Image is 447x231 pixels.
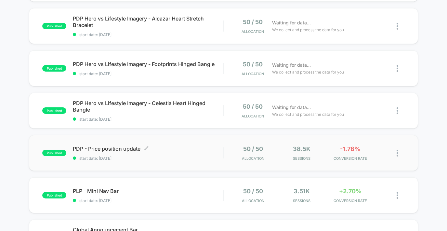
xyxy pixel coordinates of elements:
[272,27,344,33] span: We collect and process the data for you
[243,103,263,110] span: 50 / 50
[397,150,398,156] img: close
[272,61,311,69] span: Waiting for data...
[42,150,66,156] span: published
[339,188,362,195] span: +2.70%
[242,29,264,34] span: Allocation
[340,145,360,152] span: -1.78%
[279,156,324,161] span: Sessions
[73,145,223,152] span: PDP - Price position update
[279,198,324,203] span: Sessions
[243,188,263,195] span: 50 / 50
[42,23,66,29] span: published
[73,117,223,122] span: start date: [DATE]
[327,156,373,161] span: CONVERSION RATE
[397,192,398,199] img: close
[327,198,373,203] span: CONVERSION RATE
[42,192,66,198] span: published
[397,23,398,30] img: close
[272,104,311,111] span: Waiting for data...
[73,156,223,161] span: start date: [DATE]
[242,198,264,203] span: Allocation
[73,61,223,67] span: PDP Hero vs Lifestyle Imagery - Footprints Hinged Bangle
[272,111,344,117] span: We collect and process the data for you
[73,32,223,37] span: start date: [DATE]
[272,69,344,75] span: We collect and process the data for you
[243,145,263,152] span: 50 / 50
[272,19,311,26] span: Waiting for data...
[242,114,264,118] span: Allocation
[73,198,223,203] span: start date: [DATE]
[73,71,223,76] span: start date: [DATE]
[73,15,223,28] span: PDP Hero vs Lifestyle Imagery - Alcazar Heart Stretch Bracelet
[243,19,263,25] span: 50 / 50
[293,145,310,152] span: 38.5k
[73,100,223,113] span: PDP Hero vs Lifestyle Imagery - Celestia Heart Hinged Bangle
[294,188,310,195] span: 3.51k
[42,65,66,72] span: published
[42,107,66,114] span: published
[397,107,398,114] img: close
[73,188,223,194] span: PLP - Mini Nav Bar
[397,65,398,72] img: close
[243,61,263,68] span: 50 / 50
[242,72,264,76] span: Allocation
[242,156,264,161] span: Allocation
